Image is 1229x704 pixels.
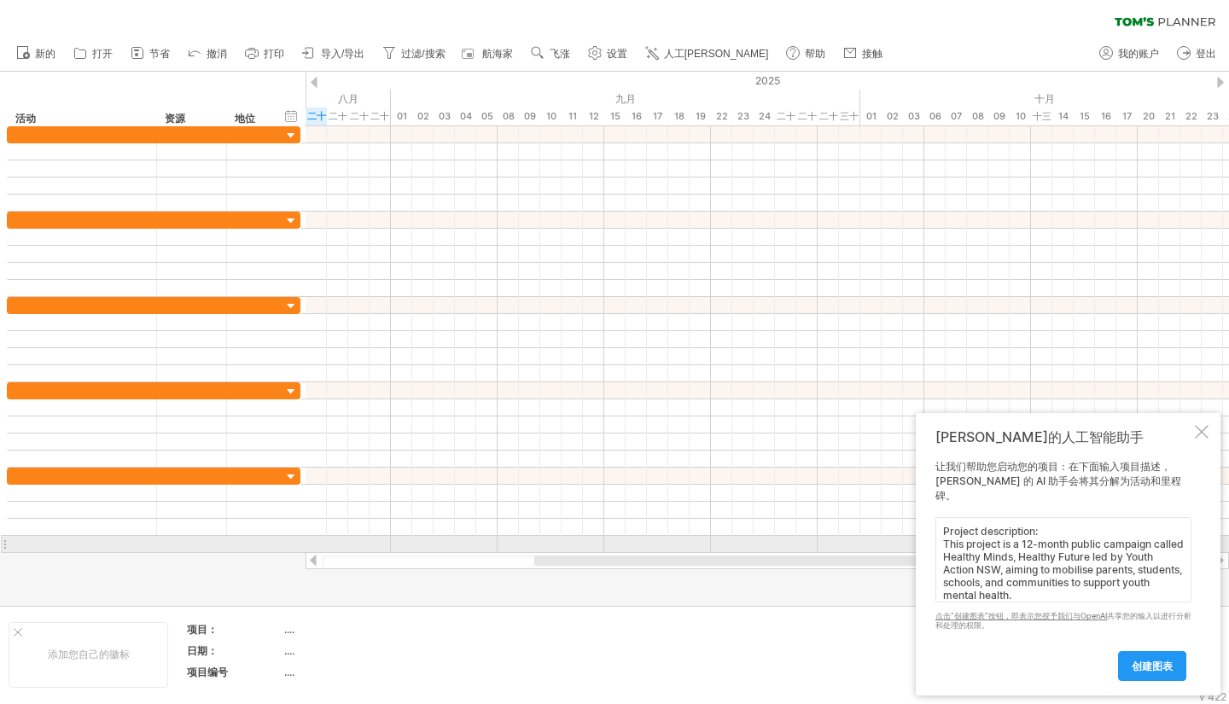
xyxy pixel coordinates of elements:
[1165,110,1175,122] font: 21
[412,108,434,125] div: 2025年9月2日星期二
[862,48,882,60] font: 接触
[459,43,518,65] a: 航海家
[391,108,412,125] div: 2025年9月1日星期一
[401,48,445,60] font: 过滤/搜索
[1101,110,1111,122] font: 16
[1185,110,1197,122] font: 22
[1033,110,1051,122] font: 十三
[641,43,774,65] a: 人工[PERSON_NAME]
[604,108,626,125] div: 2025年9月15日星期一
[775,108,796,125] div: 2025年9月25日，星期四
[455,108,476,125] div: 2025年9月4日，星期四
[524,110,536,122] font: 09
[306,108,327,125] div: 2025年8月26日星期二
[1143,110,1155,122] font: 20
[1159,108,1180,125] div: 2025年10月21日星期二
[626,108,647,125] div: 2025年9月16日星期二
[338,92,358,105] font: 八月
[988,108,1010,125] div: 2025年10月9日星期四
[732,108,754,125] div: 2025年9月23日星期二
[1118,651,1186,681] a: 创建图表
[92,48,113,60] font: 打开
[1031,108,1052,125] div: 2025年10月13日星期一
[737,110,749,122] font: 23
[481,110,493,122] font: 05
[397,110,407,122] font: 01
[550,48,570,60] font: 飞涨
[503,110,515,122] font: 08
[674,110,684,122] font: 18
[460,110,472,122] font: 04
[796,108,818,125] div: 2025年9月26日，星期五
[696,110,706,122] font: 19
[1116,108,1138,125] div: 2025年10月17日星期五
[924,108,946,125] div: 2025年10月6日星期一
[1080,110,1090,122] font: 15
[711,108,732,125] div: 2025年9月22日星期一
[882,108,903,125] div: 2025年10月2日星期四
[350,110,369,140] font: 二十八
[1196,48,1216,60] font: 登出
[887,110,899,122] font: 02
[1016,110,1026,122] font: 10
[583,108,604,125] div: 2025年9月12日，星期五
[417,110,429,122] font: 02
[782,43,830,65] a: 帮助
[1058,110,1069,122] font: 14
[647,108,668,125] div: 2025年9月17日星期三
[668,108,690,125] div: 2025年9月18日星期四
[839,108,860,125] div: 2025年9月30日星期二
[1095,108,1116,125] div: 2025年10月16日星期四
[370,108,391,125] div: 2025年8月29日星期五
[610,110,620,122] font: 15
[298,43,370,65] a: 导入/导出
[187,644,218,657] font: 日期：
[607,48,627,60] font: 设置
[1132,660,1173,672] font: 创建图表
[1202,108,1223,125] div: 2025年10月23日星期四
[519,108,540,125] div: 2025年9月9日星期二
[972,110,984,122] font: 08
[1010,108,1031,125] div: 2025年10月10日星期五
[632,110,642,122] font: 16
[1199,690,1226,703] div: v 422
[1074,108,1095,125] div: 2025年10月15日星期三
[1122,110,1132,122] font: 17
[951,110,962,122] font: 07
[391,90,860,108] div: 2025年9月
[935,460,1181,502] font: 让我们帮助您启动您的项目：在下面输入项目描述，[PERSON_NAME] 的 AI 助手会将其分解为活动和里程碑。
[1180,108,1202,125] div: 2025年10月22日星期三
[187,666,228,678] font: 项目编号
[903,108,924,125] div: 2025年10月3日星期五
[716,110,728,122] font: 22
[759,110,771,122] font: 24
[805,48,825,60] font: 帮助
[798,110,817,140] font: 二十六
[653,110,662,122] font: 17
[1207,110,1219,122] font: 23
[1173,43,1221,65] a: 登出
[935,428,1144,445] font: [PERSON_NAME]的人工智能助手
[562,108,583,125] div: 2025年9月11日，星期四
[967,108,988,125] div: 2025年10月8日星期三
[284,666,294,678] font: ....
[187,623,218,636] font: 项目：
[378,43,450,65] a: 过滤/搜索
[777,110,795,140] font: 二十五
[498,108,519,125] div: 2025年9月8日星期一
[348,108,370,125] div: 2025年8月28日星期四
[935,611,1107,620] a: 点击“创建图表”按钮，即表示您授予我们与OpenAI
[434,108,455,125] div: 2025年9月3日星期三
[1095,43,1164,65] a: 我的账户
[818,108,839,125] div: 2025年9月29日星期一
[839,43,888,65] a: 接触
[1034,92,1055,105] font: 十月
[264,48,284,60] font: 打印
[584,43,632,65] a: 设置
[754,108,775,125] div: 2025年9月24日星期三
[664,48,769,60] font: 人工[PERSON_NAME]
[307,110,326,140] font: 二十六
[149,48,170,60] font: 节省
[183,43,232,65] a: 撤消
